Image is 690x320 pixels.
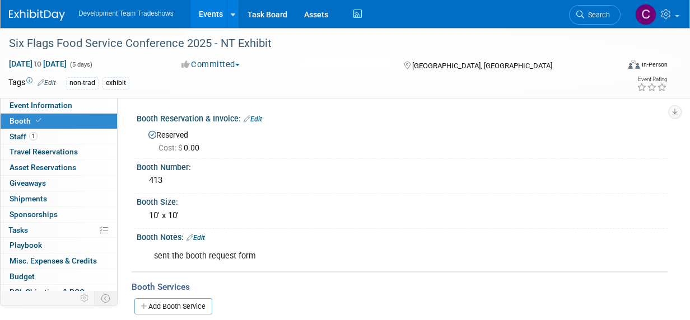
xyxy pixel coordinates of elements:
span: Development Team Tradeshows [78,10,174,17]
a: Misc. Expenses & Credits [1,253,117,269]
span: Search [584,11,610,19]
a: Budget [1,269,117,284]
img: ExhibitDay [9,10,65,21]
span: (5 days) [69,61,92,68]
div: non-trad [66,77,99,89]
a: Travel Reservations [1,144,117,159]
a: Booth [1,114,117,129]
span: Staff [10,132,38,141]
span: Cost: $ [158,143,184,152]
span: Tasks [8,225,28,234]
div: Event Rating [637,77,667,82]
i: Booth reservation complete [36,117,41,124]
img: Courtney Perkins [635,4,656,25]
a: Giveaways [1,176,117,191]
span: Sponsorships [10,210,58,219]
span: ROI, Objectives & ROO [10,288,85,297]
a: Tasks [1,223,117,238]
a: Add Booth Service [134,298,212,314]
div: exhibit [102,77,129,89]
span: Shipments [10,194,47,203]
div: Six Flags Food Service Conference 2025 - NT Exhibit [5,34,611,54]
td: Toggle Event Tabs [95,291,118,305]
div: Booth Notes: [137,229,668,243]
span: [DATE] [DATE] [8,59,67,69]
a: Edit [38,79,56,87]
span: Travel Reservations [10,147,78,156]
div: Reserved [145,126,659,153]
td: Tags [8,77,56,90]
img: Format-Inperson.png [628,60,640,69]
a: Event Information [1,98,117,113]
div: In-Person [641,60,668,69]
span: Misc. Expenses & Credits [10,256,97,265]
a: Staff1 [1,129,117,144]
a: Asset Reservations [1,160,117,175]
button: Committed [178,59,244,70]
span: to [32,59,43,68]
a: Edit [244,115,262,123]
span: Booth [10,116,44,125]
td: Personalize Event Tab Strip [75,291,95,305]
a: Playbook [1,238,117,253]
div: Event Format [572,58,668,75]
div: Booth Size: [137,194,668,208]
div: 10' x 10' [145,207,659,224]
div: Booth Number: [137,159,668,173]
span: Asset Reservations [10,163,76,172]
div: Booth Services [132,281,668,293]
span: Event Information [10,101,72,110]
a: Sponsorships [1,207,117,222]
span: Budget [10,272,35,281]
div: 413 [145,172,659,189]
div: sent the booth request form [146,245,562,267]
div: Booth Reservation & Invoice: [137,110,668,125]
span: 1 [29,132,38,140]
a: ROI, Objectives & ROO [1,285,117,300]
span: [GEOGRAPHIC_DATA], [GEOGRAPHIC_DATA] [412,62,552,70]
a: Shipments [1,191,117,206]
span: Playbook [10,241,42,250]
span: 0.00 [158,143,204,152]
a: Search [569,5,621,25]
span: Giveaways [10,178,46,187]
a: Edit [187,234,205,242]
